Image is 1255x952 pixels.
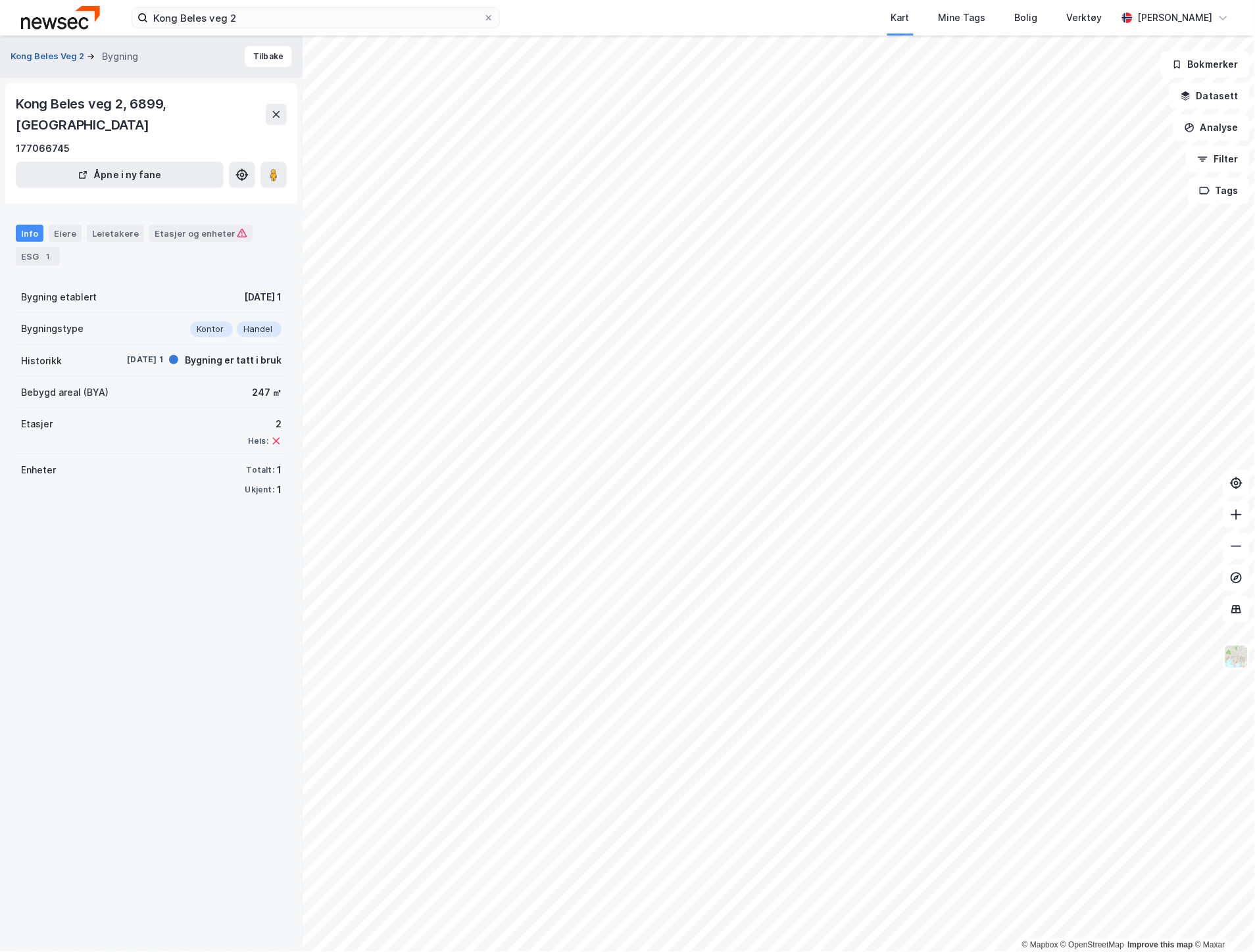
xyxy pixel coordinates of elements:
div: Historikk [21,353,62,369]
button: Tilbake [245,46,292,67]
img: Z [1224,644,1249,669]
div: 2 [248,416,282,432]
div: Bebygd areal (BYA) [21,385,109,400]
div: Totalt: [247,465,274,475]
div: Bolig [1015,10,1038,26]
div: 1 [277,482,282,498]
div: Bygningstype [21,321,84,337]
iframe: Chat Widget [1189,889,1255,952]
div: Bygning [102,49,138,64]
button: Filter [1187,146,1250,172]
div: [PERSON_NAME] [1138,10,1213,26]
button: Bokmerker [1161,51,1250,78]
div: Kontrollprogram for chat [1189,889,1255,952]
button: Åpne i ny fane [16,162,224,188]
div: [DATE] 1 [244,289,282,305]
div: Mine Tags [939,10,986,26]
button: Datasett [1169,83,1250,109]
a: Improve this map [1128,941,1193,950]
div: 1 [41,250,55,263]
div: ESG [16,247,60,266]
div: Eiere [49,225,82,242]
div: Kong Beles veg 2, 6899, [GEOGRAPHIC_DATA] [16,93,266,135]
button: Kong Beles Veg 2 [11,50,87,63]
button: Analyse [1173,114,1250,141]
div: Enheter [21,462,56,478]
div: Ukjent: [245,485,274,495]
img: newsec-logo.f6e21ccffca1b3a03d2d.png [21,6,100,29]
div: Verktøy [1067,10,1102,26]
div: Leietakere [87,225,144,242]
div: 1 [277,462,282,478]
input: Søk på adresse, matrikkel, gårdeiere, leietakere eller personer [148,8,483,28]
a: Mapbox [1022,941,1058,950]
a: OpenStreetMap [1061,941,1125,950]
div: [DATE] 1 [111,354,163,366]
div: Heis: [248,436,268,446]
div: Bygning er tatt i bruk [185,352,282,368]
div: Etasjer [21,416,53,432]
div: Bygning etablert [21,289,97,305]
div: 177066745 [16,141,70,156]
div: 247 ㎡ [252,385,282,400]
div: Info [16,225,43,242]
div: Kart [891,10,910,26]
button: Tags [1189,178,1250,204]
div: Etasjer og enheter [155,227,247,239]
